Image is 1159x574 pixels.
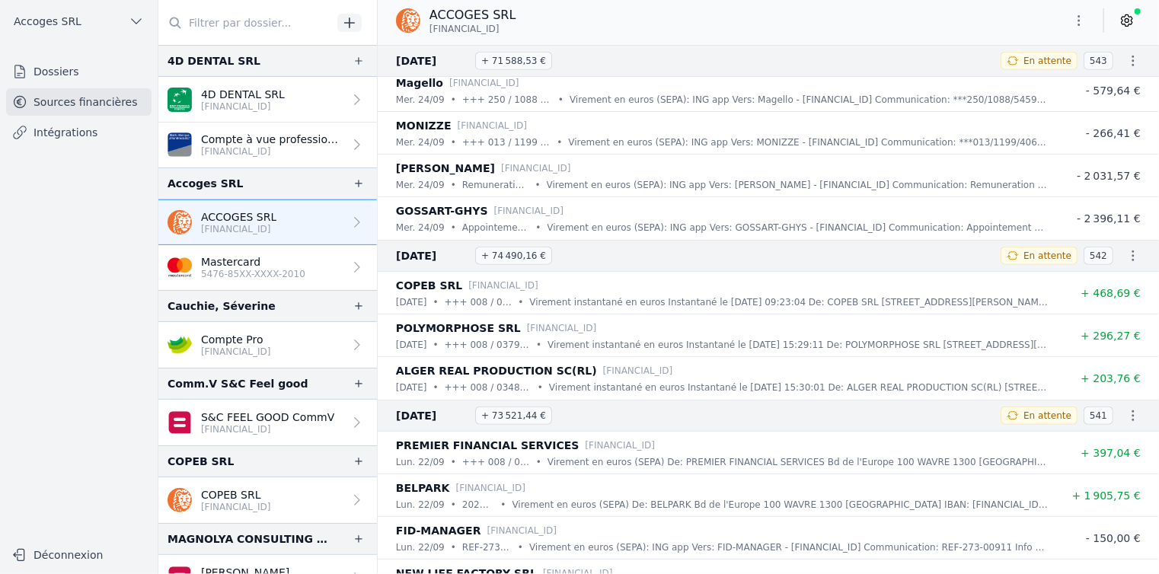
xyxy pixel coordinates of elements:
p: S&C FEEL GOOD CommV [201,410,334,425]
p: [FINANCIAL_ID] [201,423,334,435]
p: [FINANCIAL_ID] [201,145,343,158]
a: Dossiers [6,58,152,85]
p: +++ 008 / 0379 / 37837 +++ [445,337,530,352]
p: [PERSON_NAME] [396,159,495,177]
div: • [451,497,456,512]
p: Compte à vue professionnel [201,132,343,147]
span: [DATE] [396,52,469,70]
p: +++ 013 / 1199 / 40619 +++ [462,135,551,150]
div: • [433,337,439,352]
p: Virement en euros (SEPA) De: PREMIER FINANCIAL SERVICES Bd de l'Europe 100 WAVRE 1300 [GEOGRAPHIC... [548,454,1049,470]
p: lun. 22/09 [396,497,445,512]
p: mer. 24/09 [396,177,445,193]
span: En attente [1023,250,1071,262]
p: ALGER REAL PRODUCTION SC(RL) [396,362,597,380]
a: S&C FEEL GOOD CommV [FINANCIAL_ID] [158,400,377,445]
p: mer. 24/09 [396,135,445,150]
img: belfius-1.png [168,410,192,435]
input: Filtrer par dossier... [158,9,332,37]
a: Intégrations [6,119,152,146]
span: - 2 031,57 € [1077,170,1141,182]
p: [FINANCIAL_ID] [586,438,656,453]
p: Mastercard [201,254,305,269]
p: 4D DENTAL SRL [201,87,285,102]
div: Cauchie, Séverine [168,297,276,315]
p: Virement en euros (SEPA): ING app Vers: GOSSART-GHYS - [FINANCIAL_ID] Communication: Appointement... [548,220,1050,235]
span: + 73 521,44 € [475,407,552,425]
p: COPEB SRL [201,487,271,502]
div: • [500,497,506,512]
p: [DATE] [396,337,427,352]
div: Comm.V S&C Feel good [168,375,308,393]
p: [FINANCIAL_ID] [456,480,526,496]
span: [FINANCIAL_ID] [429,23,500,35]
p: [FINANCIAL_ID] [603,363,673,378]
p: lun. 22/09 [396,540,445,555]
p: +++ 250 / 1088 / 54596 +++ [462,92,552,107]
div: • [451,540,456,555]
p: [FINANCIAL_ID] [494,203,564,218]
img: VAN_BREDA_JVBABE22XXX.png [168,132,192,157]
div: • [451,92,456,107]
p: 5476-85XX-XXXX-2010 [201,268,305,280]
div: • [518,540,523,555]
span: - 579,64 € [1086,85,1141,97]
p: Appointement 09/2025 [462,220,530,235]
img: ing.png [168,488,192,512]
p: Virement en euros (SEPA) De: BELPARK Bd de l'Europe 100 WAVRE 1300 [GEOGRAPHIC_DATA] IBAN: [FINAN... [512,497,1049,512]
span: + 203,76 € [1081,372,1141,384]
p: +++ 008 / 0339 / 33656 +++ [462,454,530,470]
div: • [433,295,439,310]
span: - 266,41 € [1086,127,1141,139]
p: [DATE] [396,380,427,395]
div: • [535,177,541,193]
div: • [518,295,523,310]
p: [FINANCIAL_ID] [201,100,285,113]
button: Déconnexion [6,543,152,567]
a: COPEB SRL [FINANCIAL_ID] [158,477,377,523]
p: mer. 24/09 [396,92,445,107]
p: Virement en euros (SEPA): ING app Vers: [PERSON_NAME] - [FINANCIAL_ID] Communication: Remuneratio... [547,177,1049,193]
a: Sources financières [6,88,152,116]
p: mer. 24/09 [396,220,445,235]
span: + 397,04 € [1081,447,1141,459]
p: Virement instantané en euros Instantané le [DATE] 15:30:01 De: ALGER REAL PRODUCTION SC(RL) [STRE... [549,380,1049,395]
a: Compte à vue professionnel [FINANCIAL_ID] [158,123,377,167]
img: ing.png [396,8,420,33]
div: • [451,177,456,193]
p: +++ 008 / 0357 / 40381 +++ [445,295,512,310]
div: • [536,454,541,470]
p: [FINANCIAL_ID] [201,501,271,513]
a: Compte Pro [FINANCIAL_ID] [158,322,377,368]
p: FID-MANAGER [396,521,481,540]
div: • [535,220,541,235]
p: Virement instantané en euros Instantané le [DATE] 09:23:04 De: COPEB SRL [STREET_ADDRESS][PERSON_... [529,295,1049,310]
p: ACCOGES SRL [201,209,276,225]
p: Remuneration 09/2025 [462,177,529,193]
a: 4D DENTAL SRL [FINANCIAL_ID] [158,77,377,123]
div: • [451,135,456,150]
p: BELPARK [396,479,450,497]
span: + 74 490,16 € [475,247,552,265]
p: Compte Pro [201,332,271,347]
div: • [557,135,562,150]
span: [DATE] [396,247,469,265]
span: 541 [1084,407,1113,425]
p: Virement en euros (SEPA): ING app Vers: MONIZZE - [FINANCIAL_ID] Communication: ***013/1199/40619... [568,135,1049,150]
div: • [538,380,543,395]
a: ACCOGES SRL [FINANCIAL_ID] [158,199,377,245]
p: [FINANCIAL_ID] [449,75,519,91]
p: Virement en euros (SEPA): ING app Vers: FID-MANAGER - [FINANCIAL_ID] Communication: REF-273-00911... [529,540,1049,555]
p: [FINANCIAL_ID] [501,161,571,176]
span: - 150,00 € [1086,532,1141,544]
span: + 296,27 € [1081,330,1141,342]
img: crelan.png [168,333,192,357]
p: POLYMORPHOSE SRL [396,319,521,337]
span: En attente [1023,55,1071,67]
p: GOSSART-GHYS [396,202,488,220]
span: [DATE] [396,407,469,425]
p: [DATE] [396,295,427,310]
p: [FINANCIAL_ID] [527,320,597,336]
span: - 2 396,11 € [1077,212,1141,225]
p: REF-273-00911 [462,540,512,555]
